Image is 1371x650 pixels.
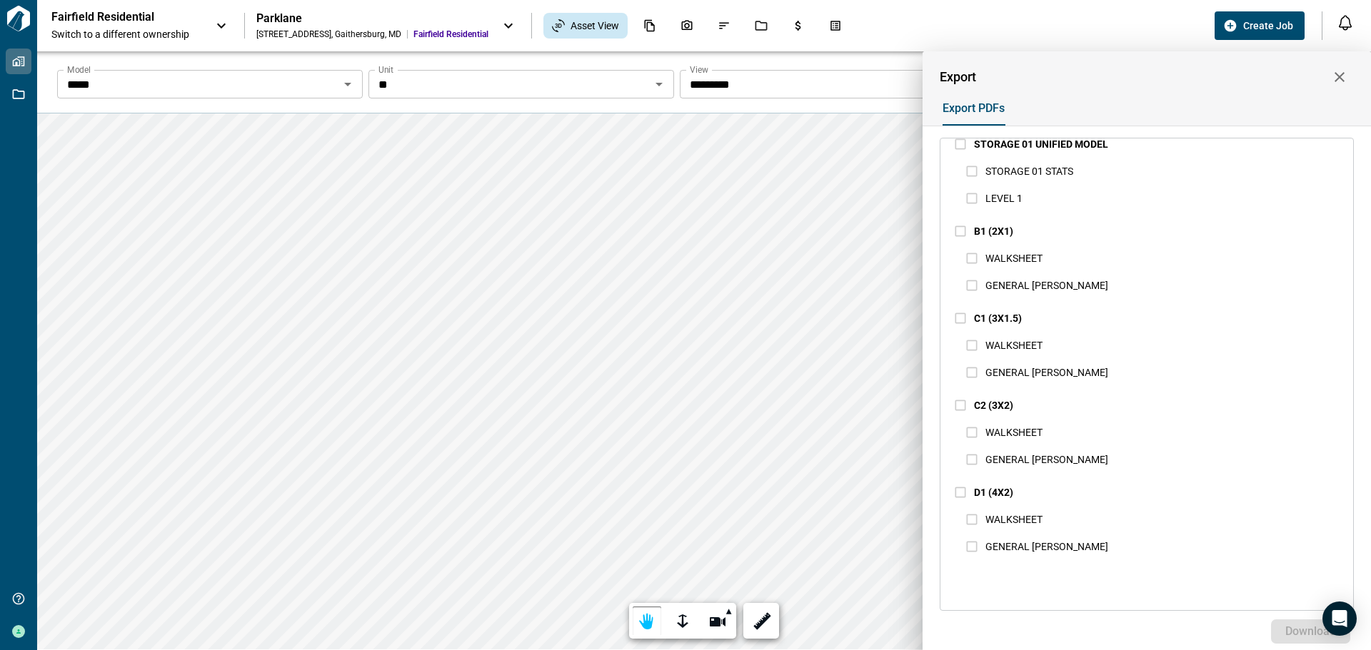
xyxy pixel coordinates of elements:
[974,138,1108,150] span: STORAGE 01 UNIFIED MODEL
[985,454,1108,465] span: GENERAL [PERSON_NAME]
[974,225,1013,237] span: B1 (2X1)
[974,400,1013,411] span: C2 (3X2)
[928,91,1354,126] div: base tabs
[943,101,1005,116] span: Export PDFs
[940,70,976,84] span: Export
[985,427,1043,438] span: WALKSHEET
[985,280,1108,291] span: GENERAL [PERSON_NAME]
[985,514,1043,525] span: WALKSHEET
[985,253,1043,264] span: WALKSHEET
[985,541,1108,552] span: GENERAL [PERSON_NAME]
[974,487,1013,498] span: D1 (4X2)
[985,340,1043,351] span: WALKSHEET
[985,166,1073,177] span: STORAGE 01 STATS
[985,193,1023,204] span: LEVEL 1
[1322,601,1357,636] div: Open Intercom Messenger
[974,313,1022,324] span: C1 (3X1.5)
[985,367,1108,378] span: GENERAL [PERSON_NAME]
